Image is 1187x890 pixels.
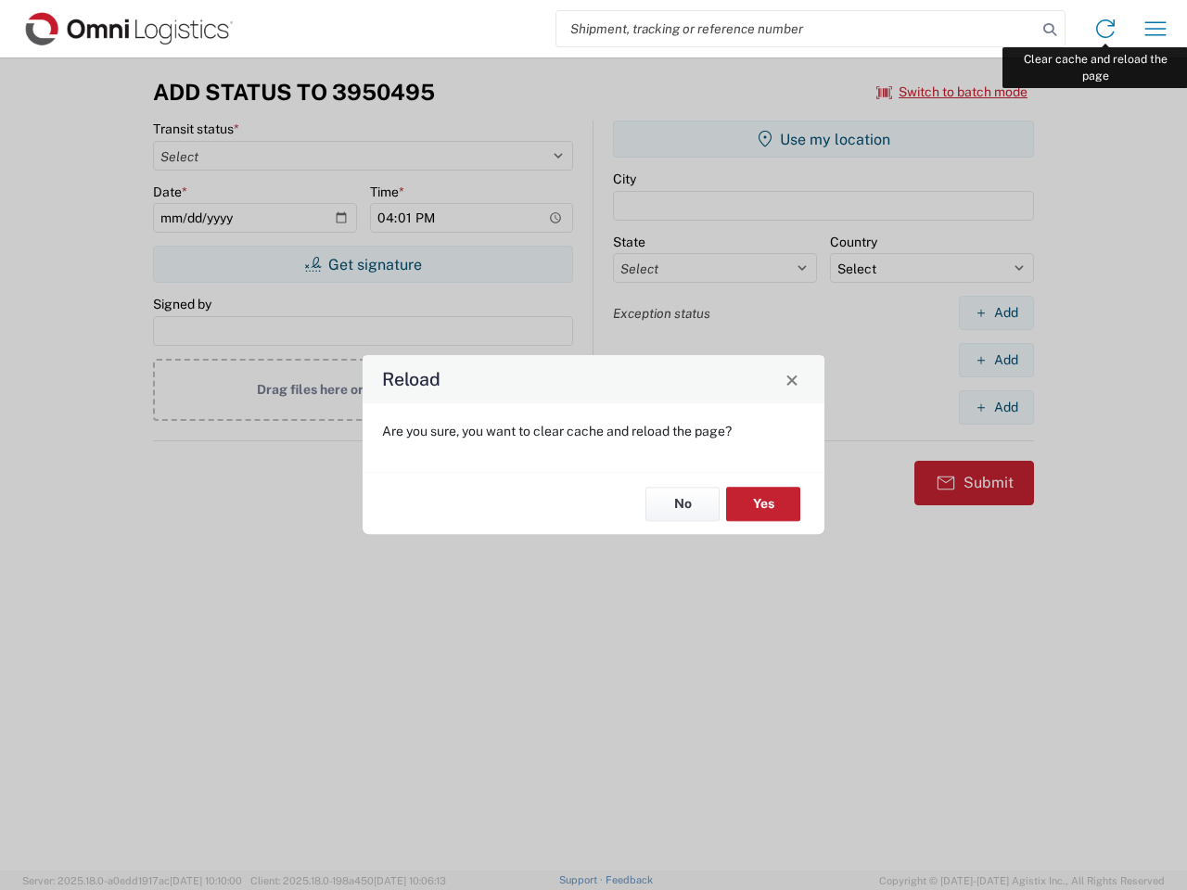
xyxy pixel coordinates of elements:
p: Are you sure, you want to clear cache and reload the page? [382,423,805,439]
button: No [645,487,720,521]
button: Close [779,366,805,392]
h4: Reload [382,366,440,393]
button: Yes [726,487,800,521]
input: Shipment, tracking or reference number [556,11,1037,46]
